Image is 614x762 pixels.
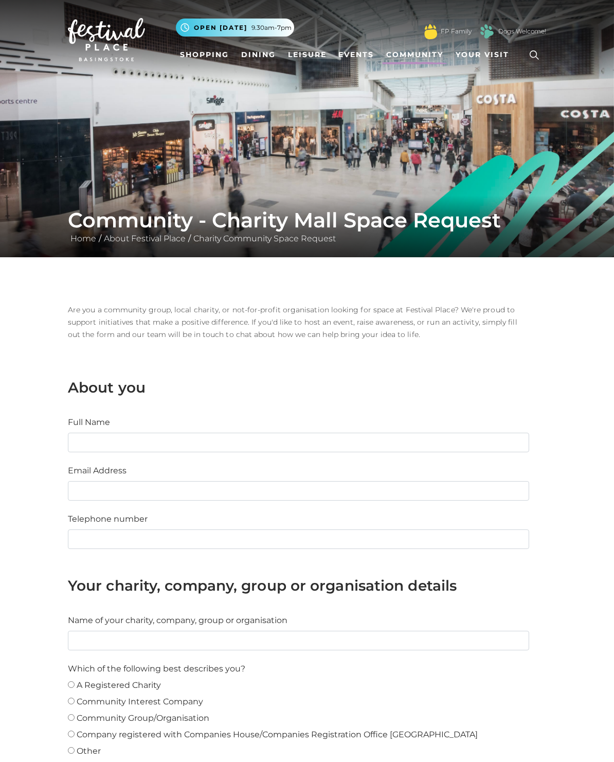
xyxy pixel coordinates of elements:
[284,45,331,64] a: Leisure
[68,208,546,233] h1: Community - Charity Mall Space Request
[77,679,161,692] label: A Registered Charity
[498,27,546,36] a: Dogs Welcome!
[68,18,145,61] img: Festival Place Logo
[77,712,209,724] label: Community Group/Organisation
[68,513,148,525] label: Telephone number
[68,304,529,341] p: Are you a community group, local charity, or not-for-profit organisation looking for space at Fes...
[68,663,245,675] label: Which of the following best describes you?
[101,234,188,243] a: About Festival Place
[68,577,529,594] h3: Your charity, company, group or organisation details
[191,234,338,243] a: Charity Community Space Request
[176,45,233,64] a: Shopping
[68,234,99,243] a: Home
[60,208,554,245] div: / /
[77,729,478,741] label: Company registered with Companies House/Companies Registration Office [GEOGRAPHIC_DATA]
[382,45,447,64] a: Community
[68,379,529,396] h3: About you
[77,696,203,708] label: Community Interest Company
[251,23,292,32] span: 9.30am-7pm
[68,416,110,429] label: Full Name
[176,19,294,37] button: Open [DATE] 9.30am-7pm
[452,45,518,64] a: Your Visit
[68,465,127,477] label: Email Address
[77,745,101,757] label: Other
[441,27,472,36] a: FP Family
[68,614,287,627] label: Name of your charity, company, group or organisation
[456,49,509,60] span: Your Visit
[194,23,247,32] span: Open [DATE]
[334,45,378,64] a: Events
[237,45,280,64] a: Dining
